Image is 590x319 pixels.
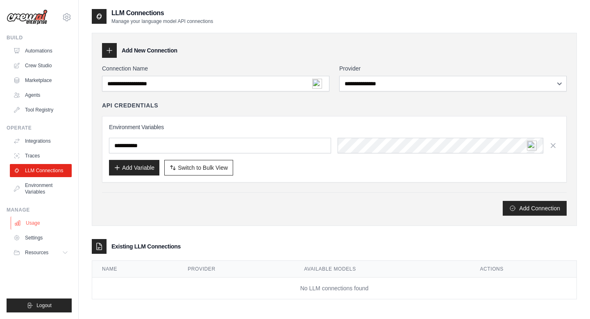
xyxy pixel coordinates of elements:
[10,246,72,259] button: Resources
[102,64,329,73] label: Connection Name
[111,242,181,251] h3: Existing LLM Connections
[470,261,576,278] th: Actions
[10,179,72,198] a: Environment Variables
[10,44,72,57] a: Automations
[294,261,470,278] th: Available Models
[111,8,213,18] h2: LLM Connections
[10,74,72,87] a: Marketplace
[92,278,576,299] td: No LLM connections found
[7,298,72,312] button: Logout
[7,125,72,131] div: Operate
[339,64,567,73] label: Provider
[164,160,233,175] button: Switch to Bulk View
[10,134,72,148] a: Integrations
[10,164,72,177] a: LLM Connections
[122,46,177,55] h3: Add New Connection
[312,79,322,89] img: npw-badge-icon-locked.svg
[10,103,72,116] a: Tool Registry
[10,149,72,162] a: Traces
[178,164,228,172] span: Switch to Bulk View
[10,59,72,72] a: Crew Studio
[10,89,72,102] a: Agents
[7,9,48,25] img: Logo
[109,160,159,175] button: Add Variable
[11,216,73,230] a: Usage
[7,34,72,41] div: Build
[109,123,560,131] h3: Environment Variables
[92,261,178,278] th: Name
[102,101,158,109] h4: API Credentials
[25,249,48,256] span: Resources
[36,302,52,309] span: Logout
[178,261,294,278] th: Provider
[503,201,567,216] button: Add Connection
[7,207,72,213] div: Manage
[527,141,537,150] img: npw-badge-icon-locked.svg
[10,231,72,244] a: Settings
[111,18,213,25] p: Manage your language model API connections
